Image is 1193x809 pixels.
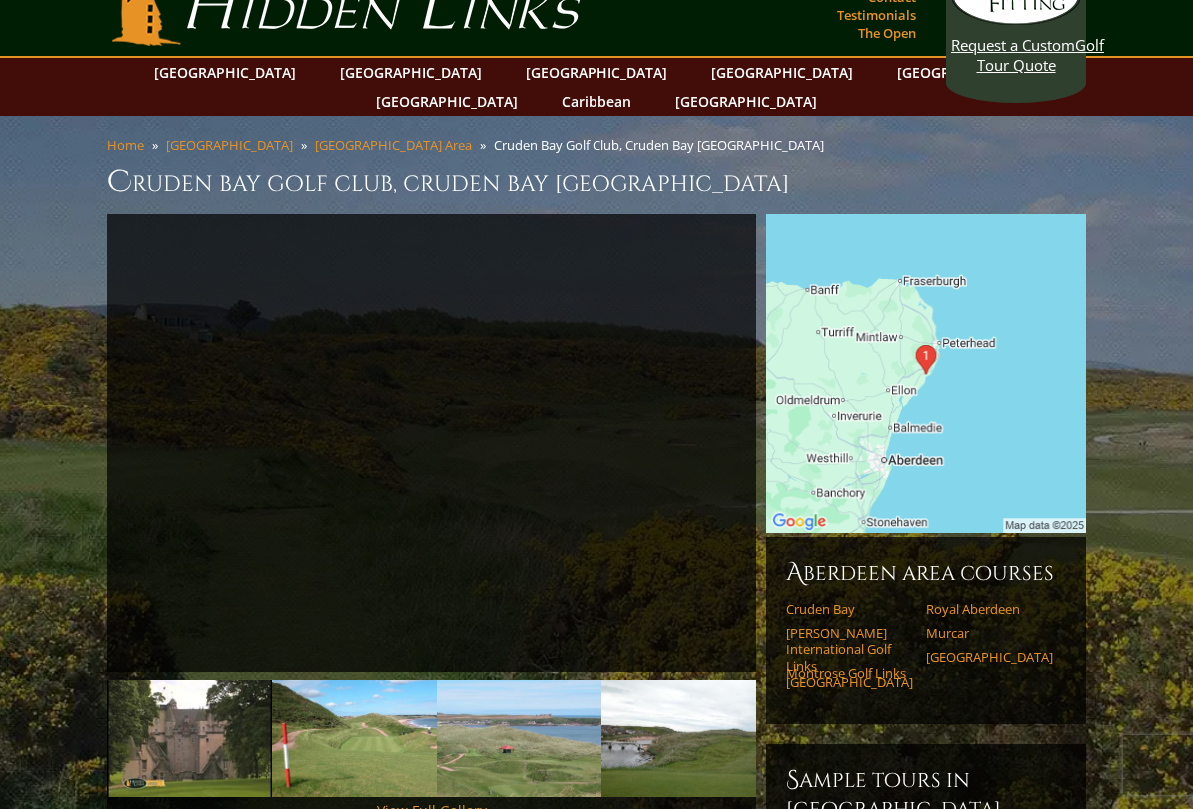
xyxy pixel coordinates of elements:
[552,87,641,116] a: Caribbean
[786,601,913,617] a: Cruden Bay
[766,214,1086,533] img: Google Map of Aulton Rd, Cruden Bay, Aberdeen AB42 0NN, United Kingdom
[494,136,832,154] li: Cruden Bay Golf Club, Cruden Bay [GEOGRAPHIC_DATA]
[330,58,492,87] a: [GEOGRAPHIC_DATA]
[786,625,913,690] a: [PERSON_NAME] International Golf Links [GEOGRAPHIC_DATA]
[107,136,144,154] a: Home
[315,136,472,154] a: [GEOGRAPHIC_DATA] Area
[166,136,293,154] a: [GEOGRAPHIC_DATA]
[832,1,921,29] a: Testimonials
[926,601,1053,617] a: Royal Aberdeen
[516,58,677,87] a: [GEOGRAPHIC_DATA]
[701,58,863,87] a: [GEOGRAPHIC_DATA]
[107,162,1086,202] h1: Cruden Bay Golf Club, Cruden Bay [GEOGRAPHIC_DATA]
[786,557,1066,589] h6: Aberdeen Area Courses
[926,625,1053,641] a: Murcar
[887,58,1049,87] a: [GEOGRAPHIC_DATA]
[366,87,528,116] a: [GEOGRAPHIC_DATA]
[951,35,1075,55] span: Request a Custom
[144,58,306,87] a: [GEOGRAPHIC_DATA]
[926,649,1053,665] a: [GEOGRAPHIC_DATA]
[665,87,827,116] a: [GEOGRAPHIC_DATA]
[853,19,921,47] a: The Open
[786,665,913,681] a: Montrose Golf Links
